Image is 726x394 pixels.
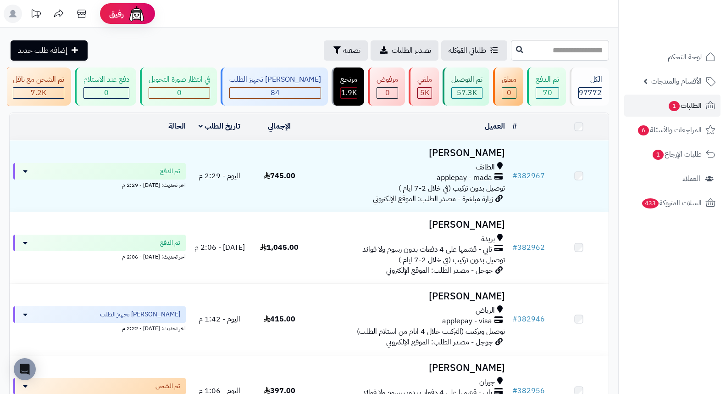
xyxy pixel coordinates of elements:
[476,162,495,173] span: الطائف
[377,88,398,98] div: 0
[341,87,357,98] span: 1.9K
[177,87,182,98] span: 0
[641,197,702,209] span: السلات المتروكة
[199,170,240,181] span: اليوم - 2:29 م
[502,74,516,85] div: معلق
[485,121,505,132] a: العميل
[420,87,429,98] span: 5K
[449,45,486,56] span: طلباتي المُوكلة
[664,21,717,40] img: logo-2.png
[452,88,482,98] div: 57284
[13,74,64,85] div: تم الشحن مع ناقل
[637,124,702,136] span: المراجعات والأسئلة
[362,244,492,255] span: تابي - قسّمها على 4 دفعات بدون رسوم ولا فوائد
[624,192,720,214] a: السلات المتروكة433
[638,125,649,136] span: 6
[491,68,525,106] a: معلق 0
[668,99,702,112] span: الطلبات
[219,68,330,106] a: [PERSON_NAME] تجهيز الطلب 84
[386,337,493,348] span: جوجل - مصدر الطلب: الموقع الإلكتروني
[260,242,299,253] span: 1,045.00
[264,314,295,325] span: 415.00
[668,51,702,63] span: لوحة التحكم
[100,310,180,319] span: [PERSON_NAME] تجهيز الطلب
[476,305,495,316] span: الرياض
[313,220,505,230] h3: [PERSON_NAME]
[199,121,240,132] a: تاريخ الطلب
[149,74,210,85] div: في انتظار صورة التحويل
[568,68,611,106] a: الكل97772
[624,143,720,165] a: طلبات الإرجاع1
[31,87,46,98] span: 7.2K
[149,88,210,98] div: 0
[399,183,505,194] span: توصيل بدون تركيب (في خلال 2-7 ايام )
[73,68,138,106] a: دفع عند الاستلام 0
[271,87,280,98] span: 84
[512,242,545,253] a: #382962
[437,173,492,183] span: applepay - mada
[651,75,702,88] span: الأقسام والمنتجات
[481,234,495,244] span: بريدة
[155,382,180,391] span: تم الشحن
[652,148,702,161] span: طلبات الإرجاع
[624,168,720,190] a: العملاء
[2,68,73,106] a: تم الشحن مع ناقل 7.2K
[536,74,559,85] div: تم الدفع
[418,88,432,98] div: 5018
[340,74,357,85] div: مرتجع
[341,88,357,98] div: 1862
[682,172,700,185] span: العملاء
[229,74,321,85] div: [PERSON_NAME] تجهيز الطلب
[13,251,186,261] div: اخر تحديث: [DATE] - 2:06 م
[512,121,517,132] a: #
[199,314,240,325] span: اليوم - 1:42 م
[109,8,124,19] span: رفيق
[230,88,321,98] div: 84
[330,68,366,106] a: مرتجع 1.9K
[373,193,493,204] span: زيارة مباشرة - مصدر الطلب: الموقع الإلكتروني
[417,74,432,85] div: ملغي
[366,68,407,106] a: مرفوض 0
[18,45,67,56] span: إضافة طلب جديد
[160,167,180,176] span: تم الدفع
[525,68,568,106] a: تم الدفع 70
[507,87,511,98] span: 0
[371,40,438,61] a: تصدير الطلبات
[512,170,517,181] span: #
[457,87,477,98] span: 57.3K
[343,45,360,56] span: تصفية
[543,87,552,98] span: 70
[13,180,186,189] div: اخر تحديث: [DATE] - 2:29 م
[13,323,186,332] div: اخر تحديث: [DATE] - 2:22 م
[264,170,295,181] span: 745.00
[451,74,482,85] div: تم التوصيل
[194,242,245,253] span: [DATE] - 2:06 م
[83,74,129,85] div: دفع عند الاستلام
[512,242,517,253] span: #
[441,40,507,61] a: طلباتي المُوكلة
[104,87,109,98] span: 0
[624,46,720,68] a: لوحة التحكم
[442,316,492,326] span: applepay - visa
[357,326,505,337] span: توصيل وتركيب (التركيب خلال 4 ايام من استلام الطلب)
[578,74,602,85] div: الكل
[392,45,431,56] span: تصدير الطلبات
[11,40,88,61] a: إضافة طلب جديد
[502,88,516,98] div: 0
[579,87,602,98] span: 97772
[313,148,505,158] h3: [PERSON_NAME]
[13,88,64,98] div: 7222
[536,88,559,98] div: 70
[84,88,129,98] div: 0
[168,121,186,132] a: الحالة
[512,170,545,181] a: #382967
[377,74,398,85] div: مرفوض
[14,358,36,380] div: Open Intercom Messenger
[512,314,517,325] span: #
[385,87,390,98] span: 0
[653,150,664,160] span: 1
[642,198,659,209] span: 433
[669,101,680,112] span: 1
[138,68,219,106] a: في انتظار صورة التحويل 0
[624,119,720,141] a: المراجعات والأسئلة6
